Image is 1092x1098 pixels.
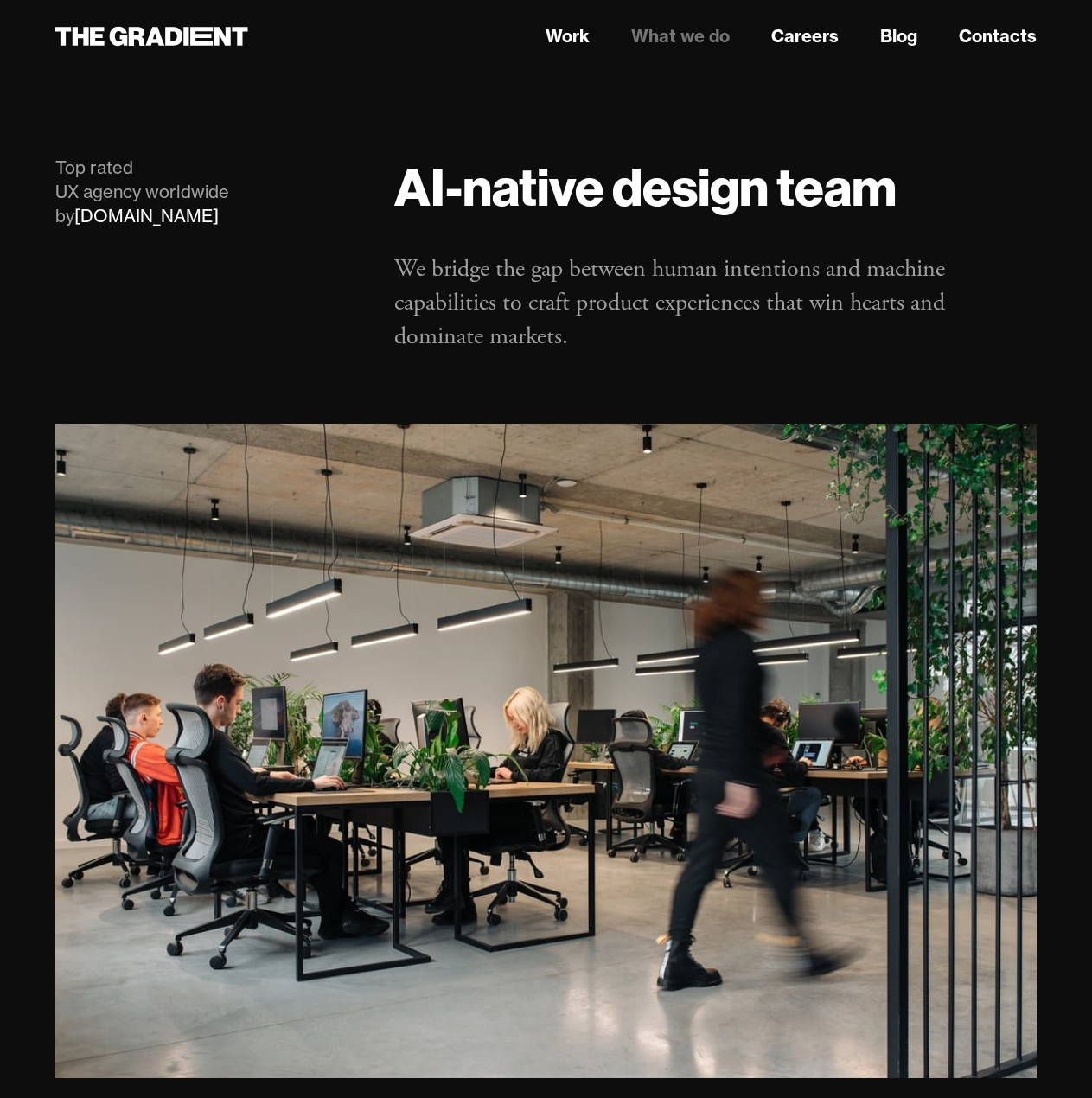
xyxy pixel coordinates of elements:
a: Contacts [959,23,1037,49]
a: [DOMAIN_NAME] [74,205,219,227]
div: 1 of 6 [55,424,1037,1079]
h1: AI-native design team [394,156,1037,218]
a: Careers [771,23,839,49]
a: Work [546,23,590,49]
div: Top rated UX agency worldwide by [55,156,360,228]
a: Blog [880,23,917,49]
p: We bridge the gap between human intentions and machine capabilities to craft product experiences ... [394,252,1037,354]
div: carousel [55,424,1037,1079]
a: What we do [631,23,730,49]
